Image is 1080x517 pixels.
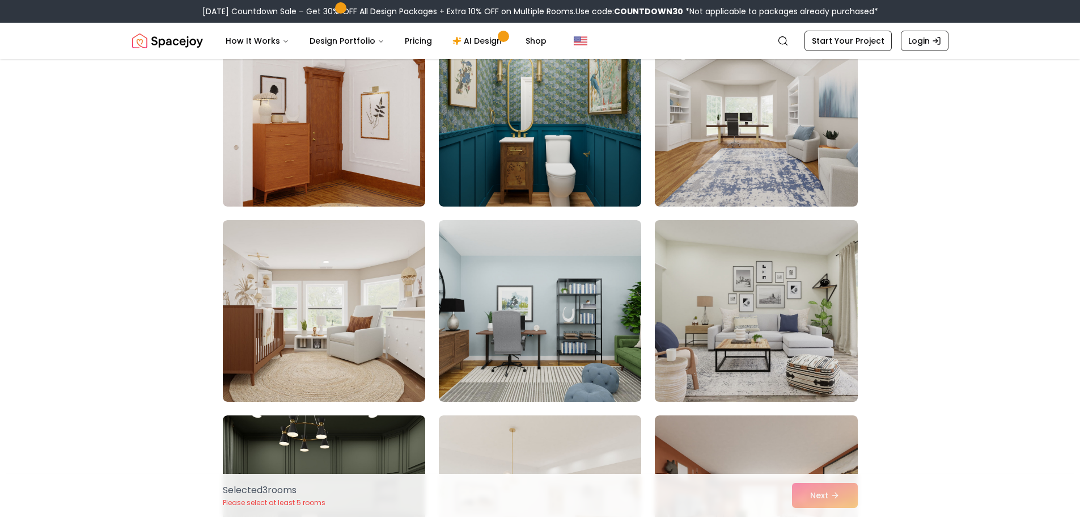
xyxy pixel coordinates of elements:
img: Room room-43 [223,220,425,402]
img: Room room-44 [439,220,641,402]
img: Room room-42 [655,25,857,207]
nav: Global [132,23,948,59]
a: Login [901,31,948,51]
nav: Main [217,30,556,52]
button: How It Works [217,30,298,52]
p: Please select at least 5 rooms [223,498,325,507]
a: AI Design [443,30,514,52]
a: Shop [516,30,556,52]
img: United States [574,34,587,48]
p: Selected 3 room s [223,484,325,497]
div: [DATE] Countdown Sale – Get 30% OFF All Design Packages + Extra 10% OFF on Multiple Rooms. [202,6,878,17]
img: Room room-40 [223,25,425,207]
img: Room room-41 [439,25,641,207]
button: Design Portfolio [300,30,393,52]
a: Spacejoy [132,30,203,52]
a: Start Your Project [804,31,892,51]
img: Spacejoy Logo [132,30,203,52]
span: *Not applicable to packages already purchased* [683,6,878,17]
b: COUNTDOWN30 [614,6,683,17]
a: Pricing [396,30,441,52]
span: Use code: [575,6,683,17]
img: Room room-45 [650,216,862,406]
